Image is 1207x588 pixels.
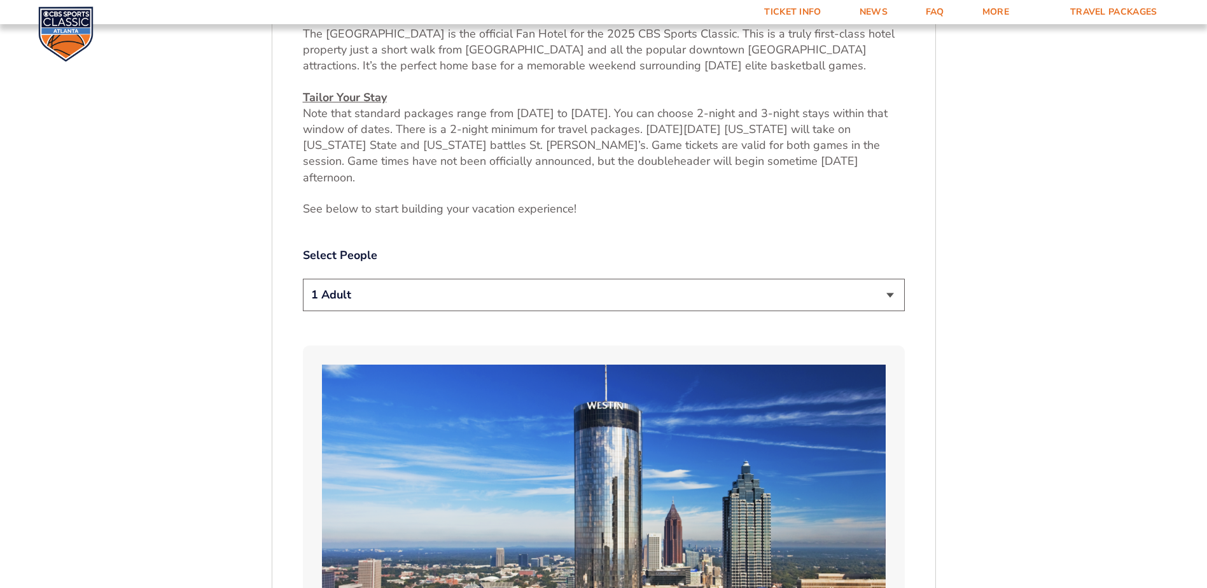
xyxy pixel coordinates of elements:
[303,248,905,263] label: Select People
[38,6,94,62] img: CBS Sports Classic
[303,10,905,74] p: The [GEOGRAPHIC_DATA] is the official Fan Hotel for the 2025 CBS Sports Classic. This is a truly ...
[303,90,387,105] u: Tailor Your Stay
[303,201,905,217] p: See below to start building your vacation experience!
[303,90,905,186] p: Note that standard packages range from [DATE] to [DATE]. You can choose 2-night and 3-night stays...
[303,10,333,25] u: Hotel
